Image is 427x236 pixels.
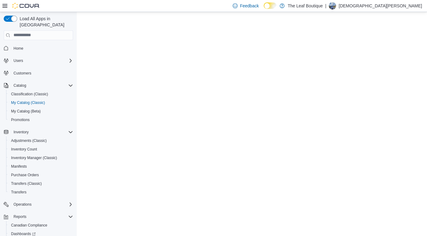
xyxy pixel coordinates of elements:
button: Inventory Manager (Classic) [6,154,76,162]
span: Purchase Orders [9,171,73,179]
button: Transfers [6,188,76,196]
span: Users [14,58,23,63]
span: Inventory Manager (Classic) [9,154,73,162]
button: Operations [11,201,34,208]
button: Purchase Orders [6,171,76,179]
span: My Catalog (Beta) [11,109,41,114]
span: Catalog [11,82,73,89]
div: Christian Kardash [329,2,336,10]
span: Users [11,57,73,64]
a: My Catalog (Classic) [9,99,48,106]
span: Catalog [14,83,26,88]
span: Transfers (Classic) [9,180,73,187]
span: Transfers [11,190,26,195]
a: Manifests [9,163,29,170]
button: Home [1,44,76,53]
span: Transfers [9,188,73,196]
span: Canadian Compliance [9,222,73,229]
button: Customers [1,69,76,78]
a: Home [11,45,26,52]
button: Reports [11,213,29,220]
button: Users [1,56,76,65]
button: Users [11,57,25,64]
span: Inventory Manager (Classic) [11,155,57,160]
a: Transfers [9,188,29,196]
span: Inventory [14,130,29,135]
button: Catalog [1,81,76,90]
span: Manifests [11,164,27,169]
button: My Catalog (Classic) [6,98,76,107]
button: Canadian Compliance [6,221,76,230]
span: Inventory [11,128,73,136]
a: Classification (Classic) [9,90,51,98]
a: Adjustments (Classic) [9,137,49,144]
span: Reports [14,214,26,219]
span: Inventory Count [9,146,73,153]
span: Home [11,44,73,52]
a: Customers [11,70,34,77]
button: Inventory Count [6,145,76,154]
span: Reports [11,213,73,220]
button: Inventory [11,128,31,136]
p: The Leaf Boutique [288,2,323,10]
span: Adjustments (Classic) [11,138,47,143]
button: Catalog [11,82,29,89]
span: Adjustments (Classic) [9,137,73,144]
span: Classification (Classic) [11,92,48,97]
a: Canadian Compliance [9,222,50,229]
span: Load All Apps in [GEOGRAPHIC_DATA] [17,16,73,28]
span: My Catalog (Classic) [9,99,73,106]
a: Inventory Manager (Classic) [9,154,60,162]
span: My Catalog (Beta) [9,108,73,115]
p: [DEMOGRAPHIC_DATA][PERSON_NAME] [339,2,422,10]
span: Promotions [9,116,73,124]
button: Promotions [6,116,76,124]
span: Feedback [240,3,259,9]
span: Operations [11,201,73,208]
span: My Catalog (Classic) [11,100,45,105]
span: Home [14,46,23,51]
span: Classification (Classic) [9,90,73,98]
button: Adjustments (Classic) [6,136,76,145]
input: Dark Mode [264,2,277,9]
button: Operations [1,200,76,209]
span: Purchase Orders [11,173,39,177]
button: Transfers (Classic) [6,179,76,188]
span: Inventory Count [11,147,37,152]
img: Cova [12,3,40,9]
a: Purchase Orders [9,171,41,179]
a: Inventory Count [9,146,40,153]
span: Promotions [11,117,30,122]
span: Transfers (Classic) [11,181,42,186]
button: Manifests [6,162,76,171]
span: Canadian Compliance [11,223,47,228]
button: Reports [1,212,76,221]
span: Manifests [9,163,73,170]
a: Promotions [9,116,32,124]
span: Operations [14,202,32,207]
a: My Catalog (Beta) [9,108,43,115]
p: | [325,2,327,10]
span: Customers [14,71,31,76]
span: Customers [11,69,73,77]
button: Classification (Classic) [6,90,76,98]
a: Transfers (Classic) [9,180,44,187]
button: My Catalog (Beta) [6,107,76,116]
button: Inventory [1,128,76,136]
